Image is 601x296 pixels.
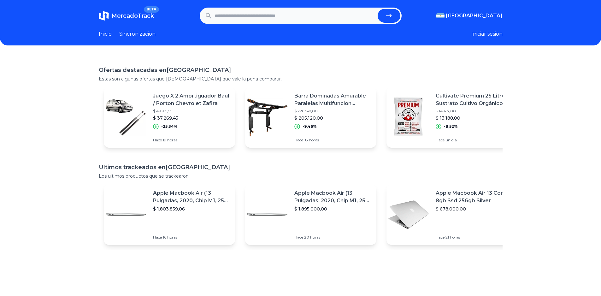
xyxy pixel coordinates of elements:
p: $ 226.547,00 [294,109,371,114]
a: Featured imageCultivate Premium 25 Litros Sustrato Cultivo Orgánico$ 14.417,00$ 13.188,00-8,52%Ha... [386,87,518,148]
p: Hace 21 horas [436,235,513,240]
p: $ 37.269,45 [153,115,230,121]
a: Featured imageJuego X 2 Amortiguador Baul / Porton Chevrolet Zafira$ 49.915,95$ 37.269,45-25,34%H... [104,87,235,148]
img: Argentina [436,13,445,18]
span: BETA [144,6,159,13]
a: Featured imageBarra Dominadas Amurable Paralelas Multifuncion Musculacion$ 226.547,00$ 205.120,00... [245,87,376,148]
p: Barra Dominadas Amurable Paralelas Multifuncion Musculacion [294,92,371,107]
img: Featured image [104,192,148,237]
h1: Ultimos trackeados en [GEOGRAPHIC_DATA] [99,163,503,172]
button: [GEOGRAPHIC_DATA] [436,12,503,20]
p: $ 205.120,00 [294,115,371,121]
img: Featured image [245,95,289,139]
a: Featured imageApple Macbook Air (13 Pulgadas, 2020, Chip M1, 256 Gb De Ssd, 8 Gb De Ram) - Plata$... [245,184,376,245]
p: Apple Macbook Air (13 Pulgadas, 2020, Chip M1, 256 Gb De Ssd, 8 Gb De Ram) - Plata [294,189,371,204]
span: MercadoTrack [111,12,154,19]
p: Estas son algunas ofertas que [DEMOGRAPHIC_DATA] que vale la pena compartir. [99,76,503,82]
p: Hace 18 horas [294,138,371,143]
img: Featured image [386,95,431,139]
img: Featured image [104,95,148,139]
p: Cultivate Premium 25 Litros Sustrato Cultivo Orgánico [436,92,513,107]
img: Featured image [245,192,289,237]
p: -8,52% [444,124,458,129]
p: Hace 19 horas [153,138,230,143]
h1: Ofertas destacadas en [GEOGRAPHIC_DATA] [99,66,503,74]
a: Featured imageApple Macbook Air (13 Pulgadas, 2020, Chip M1, 256 Gb De Ssd, 8 Gb De Ram) - Plata$... [104,184,235,245]
span: [GEOGRAPHIC_DATA] [446,12,503,20]
p: Apple Macbook Air 13 Core I5 8gb Ssd 256gb Silver [436,189,513,204]
a: Inicio [99,30,112,38]
p: Juego X 2 Amortiguador Baul / Porton Chevrolet Zafira [153,92,230,107]
p: Hace 20 horas [294,235,371,240]
p: $ 13.188,00 [436,115,513,121]
a: Featured imageApple Macbook Air 13 Core I5 8gb Ssd 256gb Silver$ 678.000,00Hace 21 horas [386,184,518,245]
a: MercadoTrackBETA [99,11,154,21]
a: Sincronizacion [119,30,156,38]
p: Apple Macbook Air (13 Pulgadas, 2020, Chip M1, 256 Gb De Ssd, 8 Gb De Ram) - Plata [153,189,230,204]
p: Los ultimos productos que se trackearon. [99,173,503,179]
button: Iniciar sesion [471,30,503,38]
img: Featured image [386,192,431,237]
p: $ 1.803.859,06 [153,206,230,212]
p: -25,34% [161,124,178,129]
p: $ 1.895.000,00 [294,206,371,212]
p: $ 49.915,95 [153,109,230,114]
p: $ 678.000,00 [436,206,513,212]
p: $ 14.417,00 [436,109,513,114]
p: Hace 16 horas [153,235,230,240]
img: MercadoTrack [99,11,109,21]
p: -9,46% [303,124,317,129]
p: Hace un día [436,138,513,143]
